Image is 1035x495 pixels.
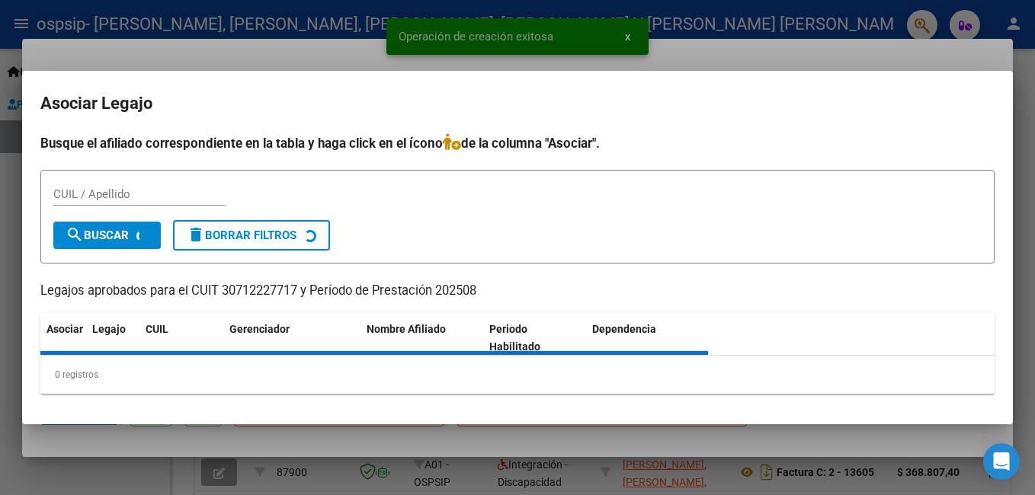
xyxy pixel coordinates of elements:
[66,228,129,242] span: Buscar
[592,323,656,335] span: Dependencia
[983,443,1020,480] div: Open Intercom Messenger
[360,313,483,363] datatable-header-cell: Nombre Afiliado
[92,323,126,335] span: Legajo
[173,220,330,251] button: Borrar Filtros
[187,228,296,242] span: Borrar Filtros
[146,323,168,335] span: CUIL
[66,225,84,244] mat-icon: search
[40,133,995,153] h4: Busque el afiliado correspondiente en la tabla y haga click en el ícono de la columna "Asociar".
[40,89,995,118] h2: Asociar Legajo
[40,356,995,394] div: 0 registros
[483,313,586,363] datatable-header-cell: Periodo Habilitado
[139,313,223,363] datatable-header-cell: CUIL
[40,313,86,363] datatable-header-cell: Asociar
[367,323,446,335] span: Nombre Afiliado
[40,282,995,301] p: Legajos aprobados para el CUIT 30712227717 y Período de Prestación 202508
[187,225,205,244] mat-icon: delete
[53,222,161,249] button: Buscar
[229,323,290,335] span: Gerenciador
[489,323,540,353] span: Periodo Habilitado
[223,313,360,363] datatable-header-cell: Gerenciador
[46,323,83,335] span: Asociar
[586,313,709,363] datatable-header-cell: Dependencia
[86,313,139,363] datatable-header-cell: Legajo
